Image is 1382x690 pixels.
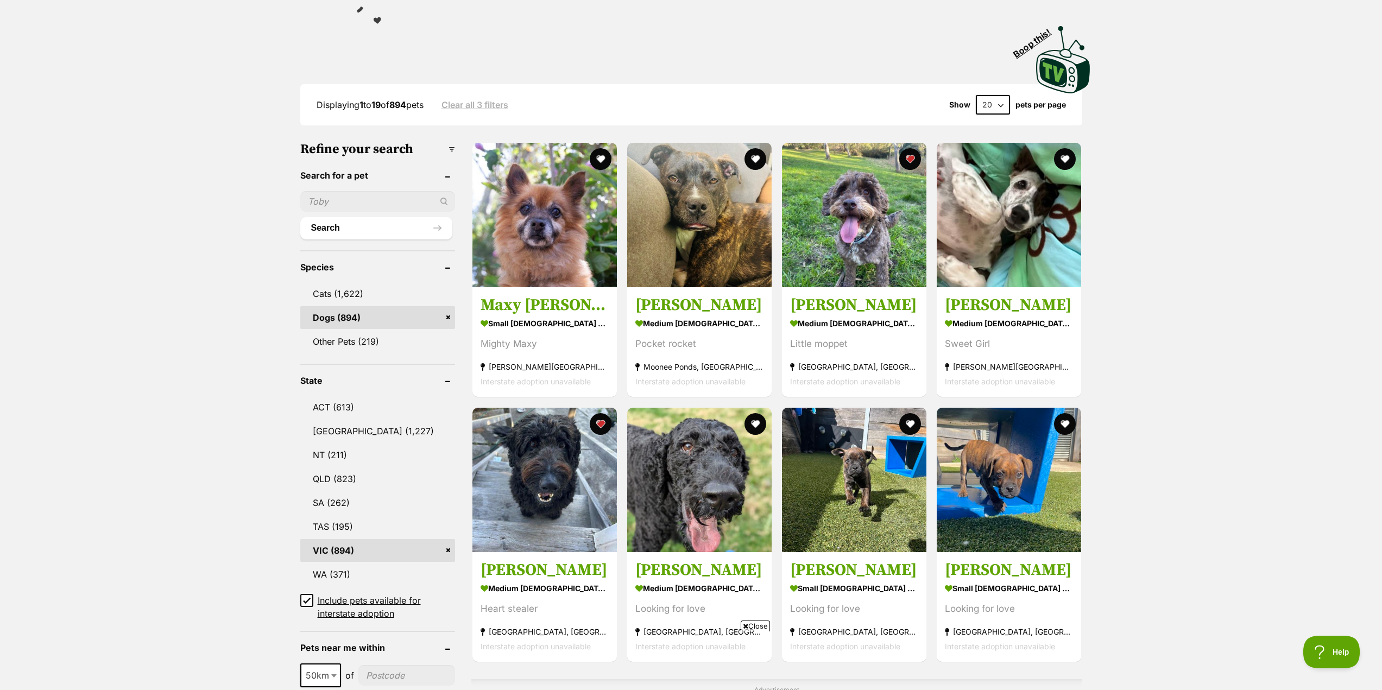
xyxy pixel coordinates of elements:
[790,360,918,375] strong: [GEOGRAPHIC_DATA], [GEOGRAPHIC_DATA]
[300,376,455,385] header: State
[300,191,455,212] input: Toby
[317,99,424,110] span: Displaying to of pets
[945,316,1073,332] strong: medium [DEMOGRAPHIC_DATA] Dog
[782,408,926,552] img: Jacques - Pug x English Staffordshire Bull Terrier Dog
[300,539,455,562] a: VIC (894)
[472,287,617,397] a: Maxy [PERSON_NAME] small [DEMOGRAPHIC_DATA] Dog Mighty Maxy [PERSON_NAME][GEOGRAPHIC_DATA] Inters...
[635,602,763,616] div: Looking for love
[590,413,611,435] button: favourite
[744,148,766,170] button: favourite
[635,295,763,316] h3: [PERSON_NAME]
[1036,16,1090,96] a: Boop this!
[945,602,1073,616] div: Looking for love
[1036,26,1090,93] img: PetRescue TV logo
[300,142,455,157] h3: Refine your search
[790,337,918,352] div: Little moppet
[1054,148,1076,170] button: favourite
[790,316,918,332] strong: medium [DEMOGRAPHIC_DATA] Dog
[481,337,609,352] div: Mighty Maxy
[790,377,900,387] span: Interstate adoption unavailable
[481,560,609,580] h3: [PERSON_NAME]
[945,295,1073,316] h3: [PERSON_NAME]
[481,316,609,332] strong: small [DEMOGRAPHIC_DATA] Dog
[590,148,611,170] button: favourite
[1011,20,1061,59] span: Boop this!
[359,99,363,110] strong: 1
[782,552,926,662] a: [PERSON_NAME] small [DEMOGRAPHIC_DATA] Dog Looking for love [GEOGRAPHIC_DATA], [GEOGRAPHIC_DATA] ...
[300,420,455,442] a: [GEOGRAPHIC_DATA] (1,227)
[300,515,455,538] a: TAS (195)
[300,444,455,466] a: NT (211)
[635,624,763,639] strong: [GEOGRAPHIC_DATA], [GEOGRAPHIC_DATA]
[389,99,406,110] strong: 894
[441,100,508,110] a: Clear all 3 filters
[1054,413,1076,435] button: favourite
[481,295,609,316] h3: Maxy [PERSON_NAME]
[300,396,455,419] a: ACT (613)
[481,602,609,616] div: Heart stealer
[937,287,1081,397] a: [PERSON_NAME] medium [DEMOGRAPHIC_DATA] Dog Sweet Girl [PERSON_NAME][GEOGRAPHIC_DATA][PERSON_NAME...
[790,560,918,580] h3: [PERSON_NAME]
[899,148,921,170] button: favourite
[945,624,1073,639] strong: [GEOGRAPHIC_DATA], [GEOGRAPHIC_DATA]
[300,594,455,620] a: Include pets available for interstate adoption
[358,665,455,686] input: postcode
[300,306,455,329] a: Dogs (894)
[300,170,455,180] header: Search for a pet
[635,580,763,596] strong: medium [DEMOGRAPHIC_DATA] Dog
[345,669,354,682] span: of
[741,621,770,631] span: Close
[301,668,340,683] span: 50km
[300,330,455,353] a: Other Pets (219)
[635,316,763,332] strong: medium [DEMOGRAPHIC_DATA] Dog
[1015,100,1066,109] label: pets per page
[371,99,381,110] strong: 19
[472,408,617,552] img: Bodhi Quinnell - Golden Retriever x Poodle Dog
[300,262,455,272] header: Species
[300,563,455,586] a: WA (371)
[300,663,341,687] span: 50km
[635,337,763,352] div: Pocket rocket
[627,408,772,552] img: Arthur Russelton - Poodle Dog
[481,360,609,375] strong: [PERSON_NAME][GEOGRAPHIC_DATA]
[937,552,1081,662] a: [PERSON_NAME] small [DEMOGRAPHIC_DATA] Dog Looking for love [GEOGRAPHIC_DATA], [GEOGRAPHIC_DATA] ...
[937,408,1081,552] img: Vincenzo - Pug x English Staffordshire Bull Terrier Dog
[300,217,452,239] button: Search
[945,642,1055,651] span: Interstate adoption unavailable
[945,560,1073,580] h3: [PERSON_NAME]
[937,143,1081,287] img: Dizzy Babbington - Whippet Dog
[744,413,766,435] button: favourite
[300,643,455,653] header: Pets near me within
[790,602,918,616] div: Looking for love
[472,143,617,287] img: Maxy O’Cleary - Pomeranian Dog
[945,580,1073,596] strong: small [DEMOGRAPHIC_DATA] Dog
[899,413,921,435] button: favourite
[635,377,746,387] span: Interstate adoption unavailable
[627,552,772,662] a: [PERSON_NAME] medium [DEMOGRAPHIC_DATA] Dog Looking for love [GEOGRAPHIC_DATA], [GEOGRAPHIC_DATA]...
[790,295,918,316] h3: [PERSON_NAME]
[472,552,617,662] a: [PERSON_NAME] medium [DEMOGRAPHIC_DATA] Dog Heart stealer [GEOGRAPHIC_DATA], [GEOGRAPHIC_DATA] In...
[782,287,926,397] a: [PERSON_NAME] medium [DEMOGRAPHIC_DATA] Dog Little moppet [GEOGRAPHIC_DATA], [GEOGRAPHIC_DATA] In...
[790,624,918,639] strong: [GEOGRAPHIC_DATA], [GEOGRAPHIC_DATA]
[790,642,900,651] span: Interstate adoption unavailable
[481,642,591,651] span: Interstate adoption unavailable
[635,560,763,580] h3: [PERSON_NAME]
[627,143,772,287] img: Daisy Haliwell - Bull Arab Dog
[627,287,772,397] a: [PERSON_NAME] medium [DEMOGRAPHIC_DATA] Dog Pocket rocket Moonee Ponds, [GEOGRAPHIC_DATA] Interst...
[1303,636,1360,668] iframe: Help Scout Beacon - Open
[300,491,455,514] a: SA (262)
[945,337,1073,352] div: Sweet Girl
[790,580,918,596] strong: small [DEMOGRAPHIC_DATA] Dog
[481,580,609,596] strong: medium [DEMOGRAPHIC_DATA] Dog
[945,377,1055,387] span: Interstate adoption unavailable
[300,467,455,490] a: QLD (823)
[481,624,609,639] strong: [GEOGRAPHIC_DATA], [GEOGRAPHIC_DATA]
[782,143,926,287] img: Milo Russelton - Poodle x Labrador Retriever Dog
[949,100,970,109] span: Show
[481,377,591,387] span: Interstate adoption unavailable
[300,282,455,305] a: Cats (1,622)
[945,360,1073,375] strong: [PERSON_NAME][GEOGRAPHIC_DATA][PERSON_NAME][GEOGRAPHIC_DATA]
[635,360,763,375] strong: Moonee Ponds, [GEOGRAPHIC_DATA]
[494,636,889,685] iframe: Advertisement
[318,594,455,620] span: Include pets available for interstate adoption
